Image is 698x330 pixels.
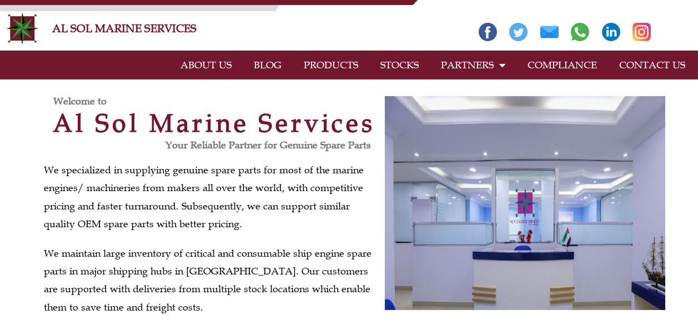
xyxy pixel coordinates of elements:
[6,12,39,45] img: Alsolmarine-logo
[44,244,379,317] p: We maintain large inventory of critical and consumable ship engine spare parts in major shipping ...
[369,52,430,78] a: STOCKS
[243,52,293,78] a: BLOG
[516,52,608,78] a: COMPLIANCE
[430,52,516,78] a: PARTNERS
[169,52,243,78] a: ABOUT US
[608,52,696,78] a: CONTACT US
[52,22,197,35] a: AL SOL MARINE SERVICES
[44,111,385,136] h2: Al Sol Marine Services
[53,96,385,106] h3: Welcome to
[44,140,371,150] h3: Your Reliable Partner for Genuine Spare Parts
[293,52,369,78] a: PRODUCTS
[44,161,379,233] p: We specialized in supplying genuine spare parts for most of the marine engines/ machineries from ...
